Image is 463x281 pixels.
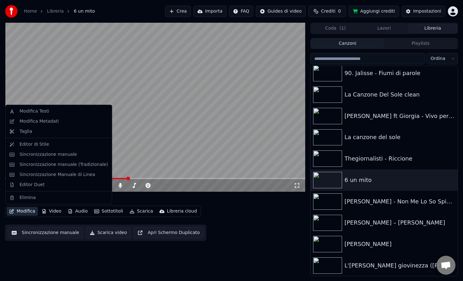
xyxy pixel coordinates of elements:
[229,6,253,17] button: FAQ
[345,261,455,270] div: L'[PERSON_NAME] giovinezza ([PERSON_NAME])
[92,207,126,216] button: Sottotitoli
[65,207,90,216] button: Audio
[345,90,455,99] div: La Canzone Del Sole clean
[308,6,346,17] button: Crediti0
[345,197,455,206] div: [PERSON_NAME] - Non Me Lo So Spiegare
[437,256,455,275] a: Aprire la chat
[345,69,455,78] div: 90. Jalisse - Fiumi di parole
[74,8,95,15] span: 6 un mito
[127,207,156,216] button: Scarica
[345,176,455,184] div: 6 un mito
[349,6,399,17] button: Aggiungi crediti
[20,108,49,114] div: Modifica Testi
[167,208,197,214] div: Libreria cloud
[340,25,346,32] span: ( 1 )
[5,194,32,203] div: 6 un mito
[24,8,95,15] nav: breadcrumb
[39,207,64,216] button: Video
[193,6,226,17] button: Importa
[311,39,384,48] button: Canzoni
[20,151,77,158] div: Sincronizzazione manuale
[431,56,445,62] span: Ordina
[20,172,95,178] div: Sincronizzazione Manuale di Linea
[409,24,457,33] button: Libreria
[20,182,45,188] div: Editor Duet
[384,39,457,48] button: Playlists
[7,207,38,216] button: Modifica
[20,161,108,168] div: Sincronizzazione manuale (Tradizionale)
[256,6,306,17] button: Guides di video
[360,24,408,33] button: Lavori
[134,227,204,238] button: Apri Schermo Duplicato
[20,118,59,125] div: Modifica Metadati
[413,8,441,15] div: Impostazioni
[345,218,455,227] div: [PERSON_NAME] – [PERSON_NAME]
[321,8,335,15] span: Crediti
[345,154,455,163] div: Thegiornalisti - Riccione
[20,128,32,135] div: Taglia
[402,6,445,17] button: Impostazioni
[20,141,49,148] div: Editor di Stile
[165,6,191,17] button: Crea
[47,8,64,15] a: Libreria
[24,8,37,15] a: Home
[345,133,455,142] div: La canzone del sole
[8,227,83,238] button: Sincronizzazione manuale
[338,8,341,15] span: 0
[86,227,131,238] button: Scarica video
[345,112,455,120] div: [PERSON_NAME] ft Giorgia - Vivo per lei
[5,5,18,18] img: youka
[20,195,36,201] div: Elimina
[345,240,455,249] div: [PERSON_NAME]
[311,24,360,33] button: Coda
